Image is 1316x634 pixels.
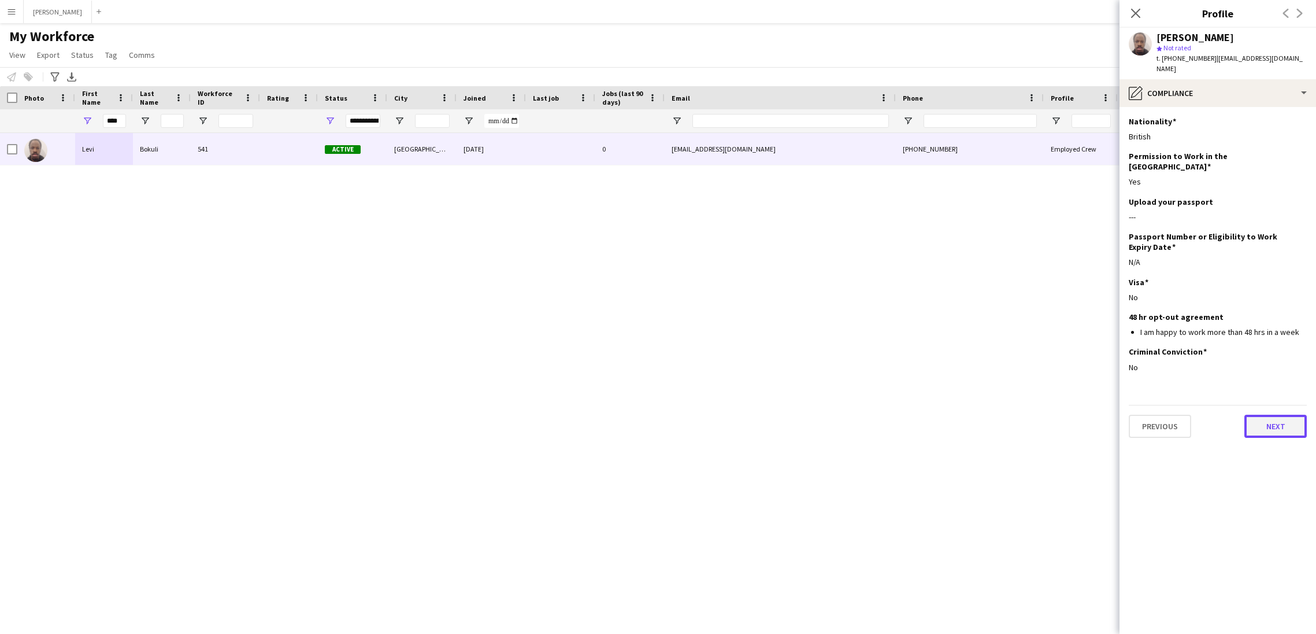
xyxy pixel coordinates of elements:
span: Export [37,50,60,60]
input: Last Name Filter Input [161,114,184,128]
input: Joined Filter Input [484,114,519,128]
button: Previous [1129,415,1191,438]
span: Photo [24,94,44,102]
span: Profile [1051,94,1074,102]
span: t. [PHONE_NUMBER] [1156,54,1217,62]
input: Workforce ID Filter Input [218,114,253,128]
button: Open Filter Menu [198,116,208,126]
h3: Criminal Conviction [1129,347,1207,357]
li: I am happy to work more than 48 hrs in a week [1140,327,1307,337]
span: Jobs (last 90 days) [602,89,644,106]
span: Rating [267,94,289,102]
div: --- [1129,212,1307,222]
div: Yes [1129,176,1307,187]
span: Status [71,50,94,60]
span: Email [672,94,690,102]
div: [PERSON_NAME] [1156,32,1234,43]
button: Open Filter Menu [394,116,405,126]
span: Active [325,145,361,154]
span: View [9,50,25,60]
button: [PERSON_NAME] [24,1,92,23]
span: City [394,94,407,102]
a: Tag [101,47,122,62]
a: View [5,47,30,62]
button: Open Filter Menu [325,116,335,126]
span: Phone [903,94,923,102]
div: Levi [75,133,133,165]
span: Joined [464,94,486,102]
div: [PHONE_NUMBER] [896,133,1044,165]
div: British [1129,131,1307,142]
span: My Workforce [9,28,94,45]
app-action-btn: Export XLSX [65,70,79,84]
h3: 48 hr opt-out agreement [1129,312,1224,322]
div: 541 [191,133,260,165]
h3: Profile [1119,6,1316,21]
h3: Passport Number or Eligibility to Work Expiry Date [1129,231,1298,252]
span: Tag [105,50,117,60]
a: Comms [124,47,160,62]
h3: Nationality [1129,116,1176,127]
div: 0 [595,133,665,165]
h3: Permission to Work in the [GEOGRAPHIC_DATA] [1129,151,1298,172]
button: Open Filter Menu [140,116,150,126]
button: Open Filter Menu [1051,116,1061,126]
input: City Filter Input [415,114,450,128]
span: Not rated [1163,43,1191,52]
button: Open Filter Menu [464,116,474,126]
input: Phone Filter Input [924,114,1037,128]
span: Status [325,94,347,102]
app-action-btn: Advanced filters [48,70,62,84]
div: No [1129,292,1307,303]
div: [EMAIL_ADDRESS][DOMAIN_NAME] [665,133,896,165]
span: | [EMAIL_ADDRESS][DOMAIN_NAME] [1156,54,1303,73]
button: Open Filter Menu [672,116,682,126]
input: First Name Filter Input [103,114,126,128]
div: [GEOGRAPHIC_DATA] [387,133,457,165]
button: Open Filter Menu [82,116,92,126]
h3: Visa [1129,277,1148,287]
span: Last Name [140,89,170,106]
span: First Name [82,89,112,106]
div: Bokuli [133,133,191,165]
h3: Upload your passport [1129,197,1213,207]
div: N/A [1129,257,1307,267]
input: Email Filter Input [692,114,889,128]
div: Employed Crew [1044,133,1118,165]
span: Workforce ID [198,89,239,106]
div: No [1129,362,1307,373]
span: Comms [129,50,155,60]
a: Export [32,47,64,62]
div: [DATE] [457,133,526,165]
button: Open Filter Menu [903,116,913,126]
img: Levi Bokuli [24,139,47,162]
div: Compliance [1119,79,1316,107]
button: Next [1244,415,1307,438]
input: Profile Filter Input [1072,114,1111,128]
a: Status [66,47,98,62]
span: Last job [533,94,559,102]
div: 29 [1118,133,1166,165]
